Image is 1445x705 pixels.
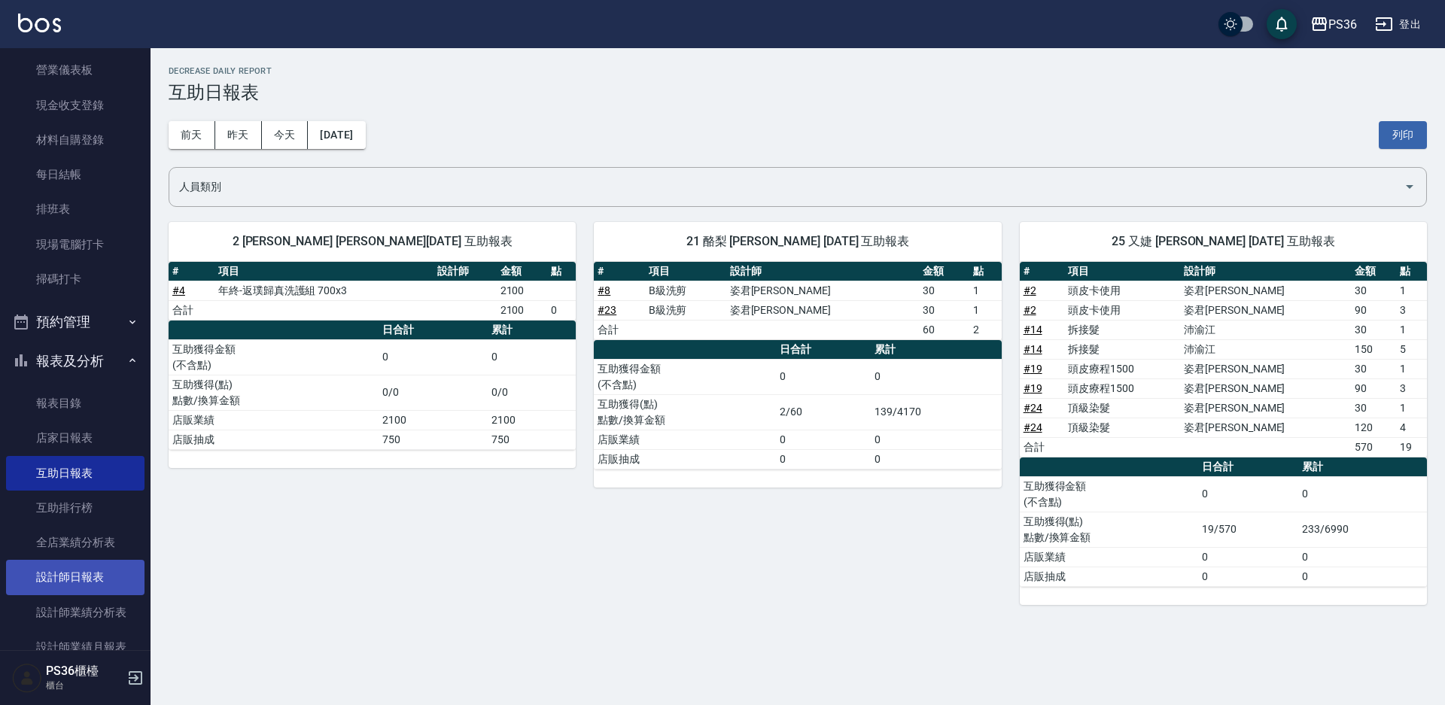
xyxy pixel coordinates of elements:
[776,359,871,394] td: 0
[1351,320,1396,339] td: 30
[645,300,726,320] td: B級洗剪
[1351,437,1396,457] td: 570
[1396,262,1427,281] th: 點
[1180,320,1351,339] td: 沛渝江
[594,262,644,281] th: #
[497,281,547,300] td: 2100
[215,121,262,149] button: 昨天
[1198,567,1298,586] td: 0
[12,663,42,693] img: Person
[46,679,123,692] p: 櫃台
[1369,11,1427,38] button: 登出
[1328,15,1357,34] div: PS36
[594,340,1001,469] table: a dense table
[1064,339,1180,359] td: 拆接髮
[1180,281,1351,300] td: 姿君[PERSON_NAME]
[919,281,969,300] td: 30
[379,321,488,340] th: 日合計
[594,394,776,430] td: 互助獲得(點) 點數/換算金額
[6,123,144,157] a: 材料自購登錄
[6,525,144,560] a: 全店業績分析表
[1396,339,1427,359] td: 5
[1020,457,1427,587] table: a dense table
[175,174,1398,200] input: 人員名稱
[1398,175,1422,199] button: Open
[776,340,871,360] th: 日合計
[1020,567,1199,586] td: 店販抽成
[1351,281,1396,300] td: 30
[1024,304,1036,316] a: #2
[1024,382,1042,394] a: #19
[1064,378,1180,398] td: 頭皮療程1500
[1020,262,1427,457] table: a dense table
[214,281,433,300] td: 年終-返璞歸真洗護組 700x3
[1038,234,1409,249] span: 25 又婕 [PERSON_NAME] [DATE] 互助報表
[169,121,215,149] button: 前天
[919,262,969,281] th: 金額
[871,449,1002,469] td: 0
[433,262,496,281] th: 設計師
[6,421,144,455] a: 店家日報表
[1298,567,1427,586] td: 0
[1396,359,1427,378] td: 1
[6,88,144,123] a: 現金收支登錄
[46,664,123,679] h5: PS36櫃檯
[1304,9,1363,40] button: PS36
[1064,281,1180,300] td: 頭皮卡使用
[1351,262,1396,281] th: 金額
[379,430,488,449] td: 750
[594,449,776,469] td: 店販抽成
[919,320,969,339] td: 60
[547,300,576,320] td: 0
[1020,547,1199,567] td: 店販業績
[1064,418,1180,437] td: 頂級染髮
[969,281,1002,300] td: 1
[645,281,726,300] td: B級洗剪
[1351,359,1396,378] td: 30
[169,82,1427,103] h3: 互助日報表
[1351,398,1396,418] td: 30
[6,157,144,192] a: 每日結帳
[776,394,871,430] td: 2/60
[6,302,144,342] button: 預約管理
[379,375,488,410] td: 0/0
[187,234,558,249] span: 2 [PERSON_NAME] [PERSON_NAME][DATE] 互助報表
[1180,378,1351,398] td: 姿君[PERSON_NAME]
[1024,324,1042,336] a: #14
[594,430,776,449] td: 店販業績
[6,491,144,525] a: 互助排行榜
[214,262,433,281] th: 項目
[488,410,576,430] td: 2100
[6,386,144,421] a: 報表目錄
[6,630,144,664] a: 設計師業績月報表
[1024,284,1036,296] a: #2
[497,300,547,320] td: 2100
[169,410,379,430] td: 店販業績
[1396,418,1427,437] td: 4
[1298,476,1427,512] td: 0
[1180,339,1351,359] td: 沛渝江
[598,284,610,296] a: #8
[1396,398,1427,418] td: 1
[871,359,1002,394] td: 0
[726,300,919,320] td: 姿君[PERSON_NAME]
[871,430,1002,449] td: 0
[1396,300,1427,320] td: 3
[969,320,1002,339] td: 2
[488,321,576,340] th: 累計
[488,375,576,410] td: 0/0
[1020,437,1065,457] td: 合計
[1064,320,1180,339] td: 拆接髮
[6,262,144,296] a: 掃碼打卡
[1180,262,1351,281] th: 設計師
[18,14,61,32] img: Logo
[871,394,1002,430] td: 139/4170
[169,262,576,321] table: a dense table
[6,560,144,594] a: 設計師日報表
[919,300,969,320] td: 30
[169,375,379,410] td: 互助獲得(點) 點數/換算金額
[1180,359,1351,378] td: 姿君[PERSON_NAME]
[1396,437,1427,457] td: 19
[594,262,1001,340] table: a dense table
[1198,476,1298,512] td: 0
